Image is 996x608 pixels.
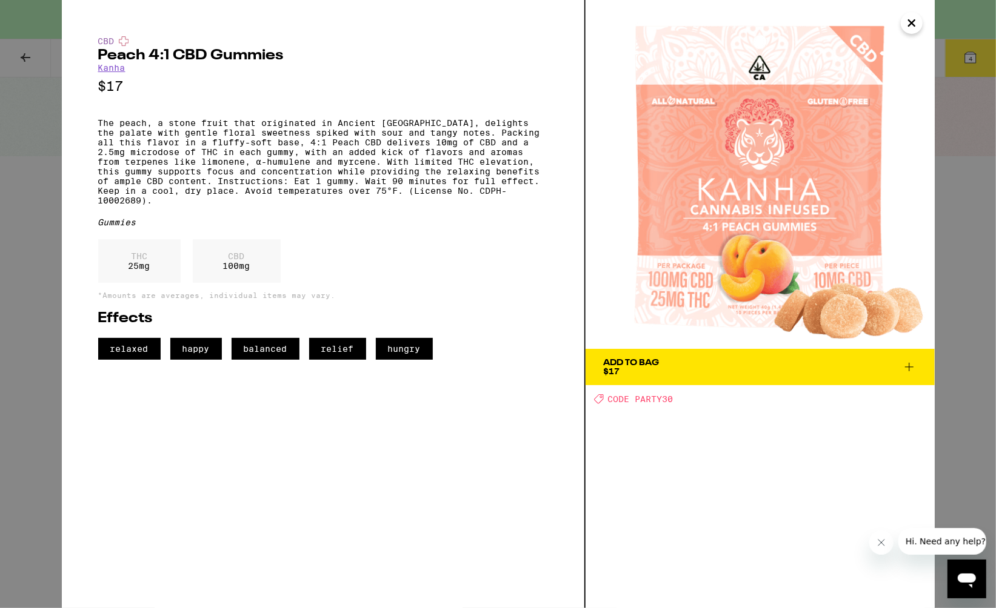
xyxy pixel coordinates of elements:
span: $17 [604,366,620,376]
p: CBD [223,251,250,261]
a: Kanha [98,63,125,73]
img: cbdColor.svg [119,36,129,46]
p: The peach, a stone fruit that originated in Ancient [GEOGRAPHIC_DATA], delights the palate with g... [98,118,548,205]
span: happy [170,338,222,360]
span: CODE PARTY30 [608,394,673,404]
h2: Effects [98,311,548,326]
p: THC [129,251,150,261]
span: relief [309,338,366,360]
div: 25 mg [98,239,181,283]
div: CBD [98,36,548,46]
span: balanced [232,338,299,360]
p: $17 [98,79,548,94]
h2: Peach 4:1 CBD Gummies [98,48,548,63]
p: *Amounts are averages, individual items may vary. [98,291,548,299]
button: Close [901,12,923,34]
div: Add To Bag [604,359,660,367]
iframe: Close message [869,530,894,555]
div: 100 mg [193,239,281,283]
iframe: Message from company [898,528,986,555]
div: Gummies [98,217,548,227]
span: relaxed [98,338,161,360]
span: hungry [376,338,433,360]
button: Add To Bag$17 [586,349,935,385]
iframe: Button to launch messaging window [948,560,986,598]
